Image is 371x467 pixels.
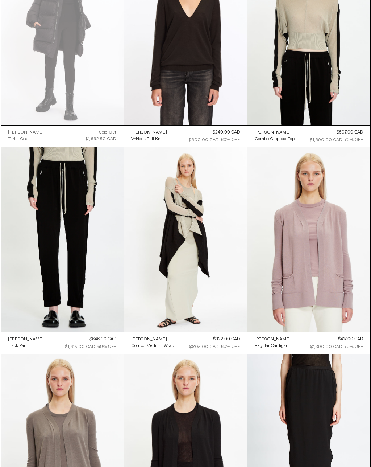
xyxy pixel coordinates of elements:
[338,336,363,343] div: $417.00 CAD
[189,137,219,143] div: $600.00 CAD
[8,343,28,349] div: Track Pant
[86,136,116,142] div: $1,692.50 CAD
[131,136,163,142] div: V-Neck Pull Knit
[131,336,174,343] a: [PERSON_NAME]
[310,344,342,350] div: $1,390.00 CAD
[255,336,291,343] a: [PERSON_NAME]
[221,137,240,143] div: 60% OFF
[255,136,295,142] a: Combo Cropped Top
[1,147,124,332] img: Rick Owens Track Pant
[131,136,167,142] a: V-Neck Pull Knit
[8,343,44,349] a: Track Pant
[213,129,240,136] div: $240.00 CAD
[213,336,240,343] div: $322.00 CAD
[345,344,363,350] div: 70% OFF
[131,129,167,136] a: [PERSON_NAME]
[221,344,240,350] div: 60% OFF
[131,343,174,349] a: Combo Medium Wrap
[131,343,174,349] div: Combo Medium Wrap
[247,147,371,332] img: Rick Owens Regular Cardigan
[310,137,342,143] div: $1,690.00 CAD
[131,336,167,343] div: [PERSON_NAME]
[8,129,44,136] a: [PERSON_NAME]
[124,147,247,332] img: Rick Owens Combo Medium Wrap
[255,343,288,349] div: Regular Cardigan
[97,344,116,350] div: 60% OFF
[337,129,363,136] div: $507.00 CAD
[345,137,363,143] div: 70% OFF
[8,136,44,142] a: Turtle Coat
[255,129,295,136] a: [PERSON_NAME]
[65,344,95,350] div: $1,615.00 CAD
[189,344,219,350] div: $805.00 CAD
[8,136,29,142] div: Turtle Coat
[255,130,291,136] div: [PERSON_NAME]
[99,129,116,136] div: Sold out
[255,343,291,349] a: Regular Cardigan
[89,336,116,343] div: $646.00 CAD
[8,336,44,343] a: [PERSON_NAME]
